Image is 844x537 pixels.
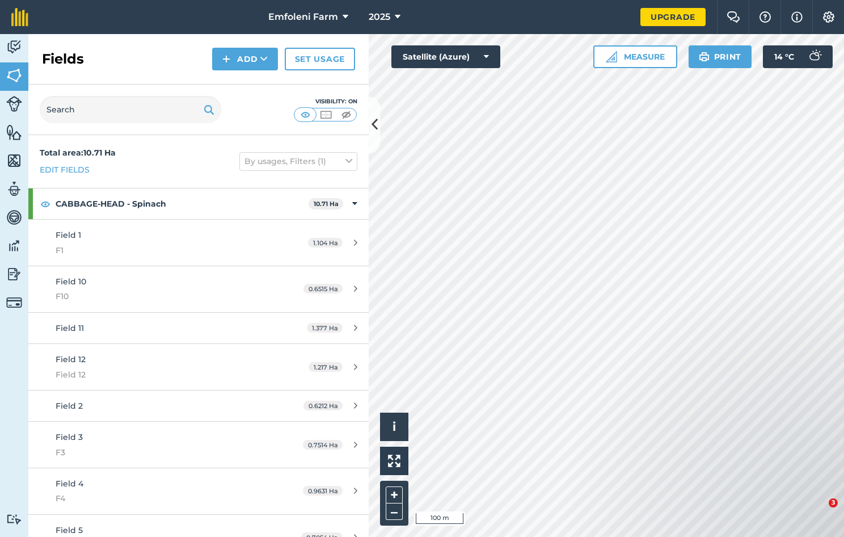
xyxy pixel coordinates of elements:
img: svg+xml;base64,PD94bWwgdmVyc2lvbj0iMS4wIiBlbmNvZGluZz0idXRmLTgiPz4KPCEtLSBHZW5lcmF0b3I6IEFkb2JlIE... [6,181,22,198]
a: Upgrade [640,8,706,26]
img: Four arrows, one pointing top left, one top right, one bottom right and the last bottom left [388,455,400,467]
img: A cog icon [822,11,835,23]
button: Measure [593,45,677,68]
img: fieldmargin Logo [11,8,28,26]
span: Field 11 [56,323,84,333]
button: Add [212,48,278,70]
span: F1 [56,244,269,257]
strong: CABBAGE-HEAD - Spinach [56,188,309,219]
span: 2025 [369,10,390,24]
img: svg+xml;base64,PHN2ZyB4bWxucz0iaHR0cDovL3d3dy53My5vcmcvMjAwMC9zdmciIHdpZHRoPSIxOSIgaGVpZ2h0PSIyNC... [204,103,214,116]
img: svg+xml;base64,PHN2ZyB4bWxucz0iaHR0cDovL3d3dy53My5vcmcvMjAwMC9zdmciIHdpZHRoPSI1MCIgaGVpZ2h0PSI0MC... [339,109,353,120]
button: i [380,413,408,441]
img: svg+xml;base64,PD94bWwgdmVyc2lvbj0iMS4wIiBlbmNvZGluZz0idXRmLTgiPz4KPCEtLSBHZW5lcmF0b3I6IEFkb2JlIE... [6,39,22,56]
img: svg+xml;base64,PHN2ZyB4bWxucz0iaHR0cDovL3d3dy53My5vcmcvMjAwMC9zdmciIHdpZHRoPSIxOSIgaGVpZ2h0PSIyNC... [699,50,710,64]
span: Emfoleni Farm [268,10,338,24]
div: CABBAGE-HEAD - Spinach10.71 Ha [28,188,369,219]
span: 1.217 Ha [309,362,343,372]
span: 0.7514 Ha [303,440,343,450]
a: Field 12Field 121.217 Ha [28,344,369,390]
span: Field 4 [56,479,83,489]
img: A question mark icon [758,11,772,23]
img: svg+xml;base64,PHN2ZyB4bWxucz0iaHR0cDovL3d3dy53My5vcmcvMjAwMC9zdmciIHdpZHRoPSIxOCIgaGVpZ2h0PSIyNC... [40,197,50,211]
input: Search [40,96,221,123]
img: svg+xml;base64,PD94bWwgdmVyc2lvbj0iMS4wIiBlbmNvZGluZz0idXRmLTgiPz4KPCEtLSBHZW5lcmF0b3I6IEFkb2JlIE... [6,266,22,283]
button: Satellite (Azure) [391,45,500,68]
button: By usages, Filters (1) [239,152,357,170]
span: Field 5 [56,525,83,535]
button: – [386,504,403,520]
img: svg+xml;base64,PHN2ZyB4bWxucz0iaHR0cDovL3d3dy53My5vcmcvMjAwMC9zdmciIHdpZHRoPSI1NiIgaGVpZ2h0PSI2MC... [6,152,22,169]
img: Ruler icon [606,51,617,62]
span: 3 [829,498,838,507]
button: 14 °C [763,45,833,68]
div: Visibility: On [294,97,357,106]
img: svg+xml;base64,PD94bWwgdmVyc2lvbj0iMS4wIiBlbmNvZGluZz0idXRmLTgiPz4KPCEtLSBHZW5lcmF0b3I6IEFkb2JlIE... [6,209,22,226]
span: Field 3 [56,432,83,442]
span: 14 ° C [774,45,794,68]
img: svg+xml;base64,PHN2ZyB4bWxucz0iaHR0cDovL3d3dy53My5vcmcvMjAwMC9zdmciIHdpZHRoPSI1MCIgaGVpZ2h0PSI0MC... [298,109,313,120]
a: Set usage [285,48,355,70]
img: svg+xml;base64,PHN2ZyB4bWxucz0iaHR0cDovL3d3dy53My5vcmcvMjAwMC9zdmciIHdpZHRoPSIxNCIgaGVpZ2h0PSIyNC... [222,52,230,66]
span: 0.6515 Ha [303,284,343,293]
span: Field 12 [56,354,86,364]
strong: 10.71 Ha [314,200,339,208]
span: F10 [56,290,269,303]
img: Two speech bubbles overlapping with the left bubble in the forefront [727,11,740,23]
span: Field 12 [56,368,269,381]
img: svg+xml;base64,PHN2ZyB4bWxucz0iaHR0cDovL3d3dy53My5vcmcvMjAwMC9zdmciIHdpZHRoPSI1NiIgaGVpZ2h0PSI2MC... [6,124,22,141]
span: Field 2 [56,401,83,411]
a: Field 3F30.7514 Ha [28,422,369,468]
button: + [386,486,403,504]
span: 1.377 Ha [307,323,343,333]
img: svg+xml;base64,PD94bWwgdmVyc2lvbj0iMS4wIiBlbmNvZGluZz0idXRmLTgiPz4KPCEtLSBHZW5lcmF0b3I6IEFkb2JlIE... [6,96,22,112]
span: F3 [56,446,269,459]
strong: Total area : 10.71 Ha [40,148,116,158]
h2: Fields [42,50,84,68]
span: Field 10 [56,276,86,287]
img: svg+xml;base64,PHN2ZyB4bWxucz0iaHR0cDovL3d3dy53My5vcmcvMjAwMC9zdmciIHdpZHRoPSI1NiIgaGVpZ2h0PSI2MC... [6,67,22,84]
img: svg+xml;base64,PD94bWwgdmVyc2lvbj0iMS4wIiBlbmNvZGluZz0idXRmLTgiPz4KPCEtLSBHZW5lcmF0b3I6IEFkb2JlIE... [6,295,22,311]
img: svg+xml;base64,PD94bWwgdmVyc2lvbj0iMS4wIiBlbmNvZGluZz0idXRmLTgiPz4KPCEtLSBHZW5lcmF0b3I6IEFkb2JlIE... [803,45,826,68]
img: svg+xml;base64,PD94bWwgdmVyc2lvbj0iMS4wIiBlbmNvZGluZz0idXRmLTgiPz4KPCEtLSBHZW5lcmF0b3I6IEFkb2JlIE... [6,237,22,254]
span: i [393,419,396,434]
span: 0.6212 Ha [303,401,343,410]
a: Field 10F100.6515 Ha [28,266,369,312]
span: F4 [56,492,269,505]
img: svg+xml;base64,PHN2ZyB4bWxucz0iaHR0cDovL3d3dy53My5vcmcvMjAwMC9zdmciIHdpZHRoPSIxNyIgaGVpZ2h0PSIxNy... [791,10,803,24]
span: 0.9631 Ha [303,486,343,496]
a: Field 111.377 Ha [28,313,369,343]
a: Edit fields [40,163,90,176]
a: Field 20.6212 Ha [28,391,369,421]
a: Field 1F11.104 Ha [28,220,369,266]
a: Field 4F40.9631 Ha [28,468,369,514]
span: 1.104 Ha [308,238,343,247]
span: Field 1 [56,230,81,240]
img: svg+xml;base64,PD94bWwgdmVyc2lvbj0iMS4wIiBlbmNvZGluZz0idXRmLTgiPz4KPCEtLSBHZW5lcmF0b3I6IEFkb2JlIE... [6,514,22,525]
iframe: Intercom live chat [805,498,833,526]
button: Print [689,45,752,68]
img: svg+xml;base64,PHN2ZyB4bWxucz0iaHR0cDovL3d3dy53My5vcmcvMjAwMC9zdmciIHdpZHRoPSI1MCIgaGVpZ2h0PSI0MC... [319,109,333,120]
